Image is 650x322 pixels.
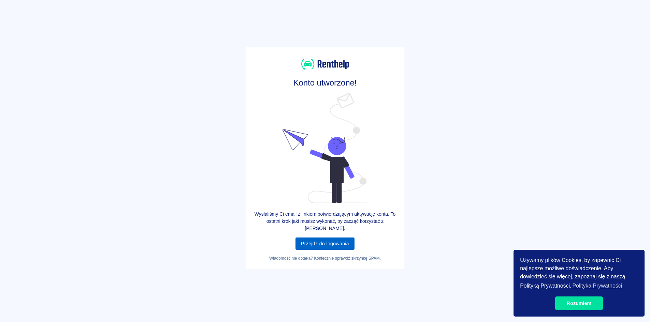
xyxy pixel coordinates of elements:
h3: Konto utworzone! [251,78,398,88]
a: learn more about cookies [571,281,623,291]
img: Renthelp logo [301,58,349,71]
p: Wiadomość nie dotarła? Koniecznie sprawdź skrzynkę SPAM. [251,255,398,261]
p: Wysłaliśmy Ci email z linkiem potwierdzającym aktywację konta. To ostatni krok jaki musisz wykona... [251,211,398,232]
div: cookieconsent [514,250,645,317]
span: Używamy plików Cookies, by zapewnić Ci najlepsze możliwe doświadczenie. Aby dowiedzieć się więcej... [520,256,638,291]
a: Przejdź do logowania [295,237,355,250]
a: dismiss cookie message [555,296,603,310]
img: Renthelp logo [283,93,367,203]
